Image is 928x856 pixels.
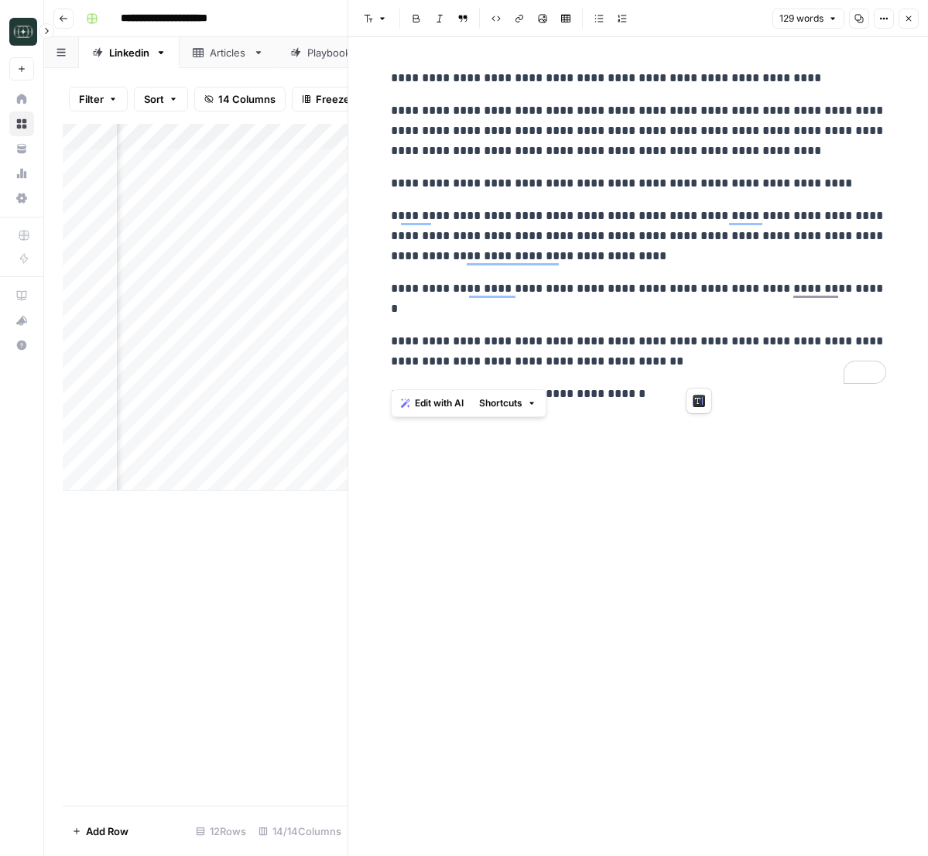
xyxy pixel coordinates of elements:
button: Help + Support [9,333,34,358]
a: Your Data [9,136,34,161]
button: What's new? [9,308,34,333]
span: Edit with AI [415,396,464,410]
button: 14 Columns [194,87,286,111]
a: Usage [9,161,34,186]
div: Articles [210,45,247,60]
button: 129 words [772,9,844,29]
div: 12 Rows [190,819,252,844]
span: 129 words [779,12,824,26]
a: Home [9,87,34,111]
a: Browse [9,111,34,136]
div: What's new? [10,309,33,332]
button: Edit with AI [395,393,470,413]
span: Sort [144,91,164,107]
a: Articles [180,37,277,68]
button: Filter [69,87,128,111]
div: Linkedin [109,45,149,60]
a: AirOps Academy [9,283,34,308]
span: Filter [79,91,104,107]
button: Workspace: Catalyst [9,12,34,51]
button: Shortcuts [473,393,543,413]
span: Shortcuts [479,396,522,410]
span: Add Row [86,823,128,839]
img: Catalyst Logo [9,18,37,46]
a: Linkedin [79,37,180,68]
div: To enrich screen reader interactions, please activate Accessibility in Grammarly extension settings [382,62,895,410]
span: Freeze Columns [316,91,396,107]
div: 14/14 Columns [252,819,348,844]
button: Add Row [63,819,138,844]
span: 14 Columns [218,91,276,107]
a: Settings [9,186,34,211]
button: Freeze Columns [292,87,406,111]
button: Sort [134,87,188,111]
div: Playbooks [307,45,357,60]
a: Playbooks [277,37,387,68]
